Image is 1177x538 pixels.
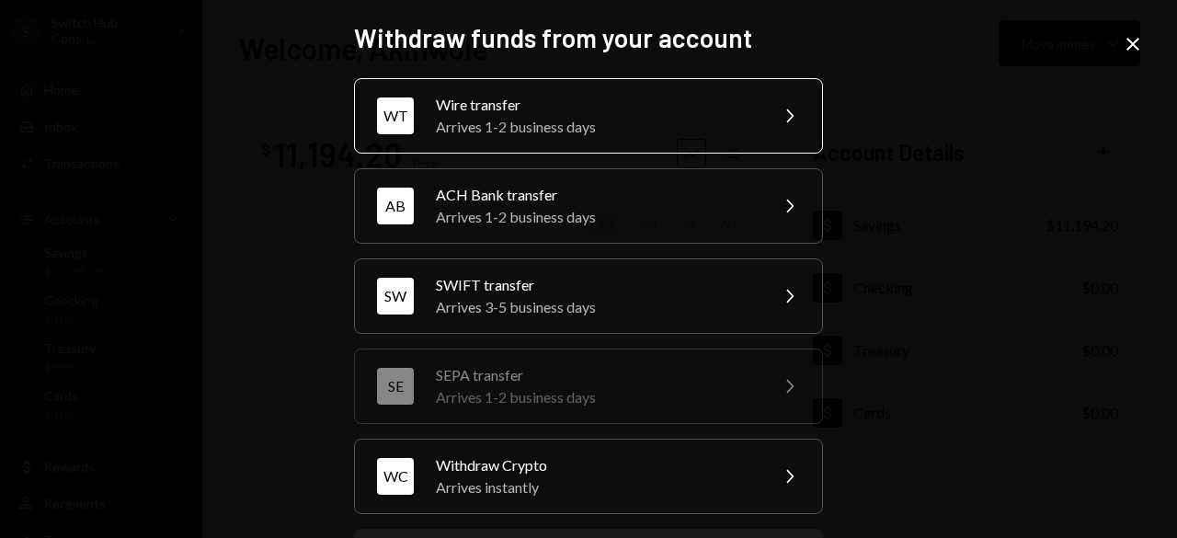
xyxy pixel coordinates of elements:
div: SEPA transfer [436,364,756,386]
div: Arrives 1-2 business days [436,386,756,408]
div: WC [377,458,414,495]
div: Arrives 1-2 business days [436,206,756,228]
button: WTWire transferArrives 1-2 business days [354,78,823,154]
div: Wire transfer [436,94,756,116]
div: AB [377,188,414,224]
button: SWSWIFT transferArrives 3-5 business days [354,258,823,334]
button: SESEPA transferArrives 1-2 business days [354,349,823,424]
h2: Withdraw funds from your account [354,20,823,56]
button: WCWithdraw CryptoArrives instantly [354,439,823,514]
div: SWIFT transfer [436,274,756,296]
div: Arrives instantly [436,476,756,498]
div: ACH Bank transfer [436,184,756,206]
div: SE [377,368,414,405]
div: SW [377,278,414,315]
div: WT [377,97,414,134]
div: Withdraw Crypto [436,454,756,476]
div: Arrives 3-5 business days [436,296,756,318]
div: Arrives 1-2 business days [436,116,756,138]
button: ABACH Bank transferArrives 1-2 business days [354,168,823,244]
